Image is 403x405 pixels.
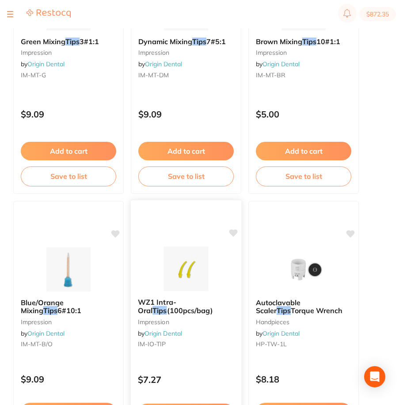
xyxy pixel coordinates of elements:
button: Save to list [21,167,116,186]
small: handpieces [256,318,351,326]
button: Save to list [256,167,351,186]
span: WZ1 Intra-Oral [138,298,176,315]
p: $9.09 [21,374,116,384]
p: $9.09 [138,109,234,119]
em: Tips [152,306,167,315]
small: impression [21,318,116,326]
span: by [138,60,182,68]
span: IM-MT-DM [138,71,169,79]
small: impression [138,49,234,56]
a: Origin Dental [262,60,300,68]
a: Origin Dental [144,329,182,337]
span: Autoclavable Scaler [256,298,300,315]
b: WZ1 Intra-Oral Tips (100pcs/bag) [138,298,234,314]
b: Dynamic Mixing Tips 7#5:1 [138,38,234,45]
button: Add to cart [256,142,351,160]
b: Blue/Orange Mixing Tips 6#10:1 [21,299,116,315]
b: Brown Mixing Tips 10#1:1 [256,38,351,45]
span: by [138,329,182,337]
img: Restocq Logo [27,9,71,18]
p: $8.18 [256,374,351,384]
em: Tips [302,37,316,46]
span: IM-MT-BR [256,71,285,79]
span: Dynamic Mixing [138,37,192,46]
p: $7.27 [138,375,234,385]
em: Tips [277,306,291,315]
em: Tips [43,306,57,315]
a: Origin Dental [27,329,65,337]
a: Origin Dental [27,60,65,68]
a: Restocq Logo [27,9,71,19]
small: impression [21,49,116,56]
span: by [21,60,65,68]
span: by [256,60,300,68]
img: WZ1 Intra-Oral Tips (100pcs/bag) [157,246,215,291]
span: 7#5:1 [206,37,226,46]
span: by [256,329,300,337]
span: 6#10:1 [57,306,81,315]
b: Autoclavable Scaler Tips Torque Wrench [256,299,351,315]
span: Brown Mixing [256,37,302,46]
b: Green Mixing Tips 3#1:1 [21,38,116,45]
button: Add to cart [21,142,116,160]
p: $9.09 [21,109,116,119]
a: Origin Dental [262,329,300,337]
small: impression [256,49,351,56]
button: Add to cart [138,142,234,160]
span: 10#1:1 [316,37,340,46]
a: Origin Dental [145,60,182,68]
span: Blue/Orange Mixing [21,298,64,315]
em: Tips [65,37,80,46]
button: $872.35 [359,7,396,21]
span: (100pcs/bag) [167,306,213,315]
span: IM-MT-G [21,71,46,79]
span: 3#1:1 [80,37,99,46]
span: HP-TW-1L [256,340,287,348]
button: Save to list [138,167,234,186]
em: Tips [192,37,206,46]
span: IM-IO-TIP [138,340,166,348]
p: $5.00 [256,109,351,119]
div: Open Intercom Messenger [364,366,385,387]
small: impression [138,318,234,325]
span: by [21,329,65,337]
img: Blue/Orange Mixing Tips 6#10:1 [40,247,97,291]
img: Autoclavable Scaler Tips Torque Wrench [275,247,332,291]
span: IM-MT-B/O [21,340,53,348]
span: Green Mixing [21,37,65,46]
span: Torque Wrench [291,306,342,315]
